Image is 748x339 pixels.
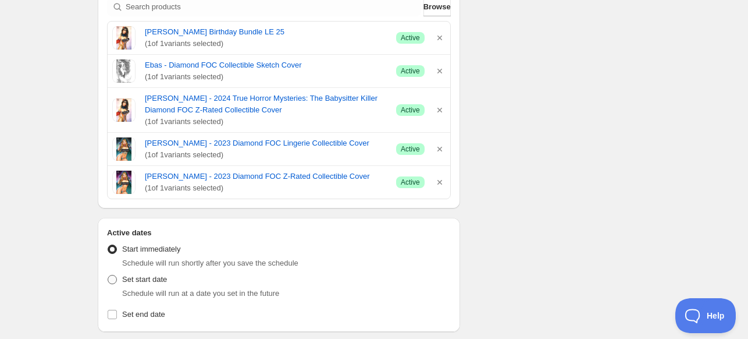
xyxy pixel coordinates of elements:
[401,178,420,187] span: Active
[145,26,387,38] a: [PERSON_NAME] Birthday Bundle LE 25
[401,105,420,115] span: Active
[122,275,167,284] span: Set start date
[145,71,387,83] span: ( 1 of 1 variants selected)
[107,227,451,239] h2: Active dates
[401,144,420,154] span: Active
[675,298,736,333] iframe: Toggle Customer Support
[145,93,387,116] a: [PERSON_NAME] - 2024 True Horror Mysteries: The Babysitter Killer Diamond FOC Z-Rated Collectible...
[122,310,165,319] span: Set end date
[145,137,387,149] a: [PERSON_NAME] - 2023 Diamond FOC Lingerie Collectible Cover
[145,116,387,128] span: ( 1 of 1 variants selected)
[145,171,387,182] a: [PERSON_NAME] - 2023 Diamond FOC Z-Rated Collectible Cover
[122,289,279,298] span: Schedule will run at a date you set in the future
[423,1,451,13] span: Browse
[145,38,387,50] span: ( 1 of 1 variants selected)
[122,245,180,253] span: Start immediately
[401,33,420,43] span: Active
[145,149,387,161] span: ( 1 of 1 variants selected)
[145,182,387,194] span: ( 1 of 1 variants selected)
[145,59,387,71] a: Ebas - Diamond FOC Collectible Sketch Cover
[401,66,420,76] span: Active
[122,259,298,267] span: Schedule will run shortly after you save the schedule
